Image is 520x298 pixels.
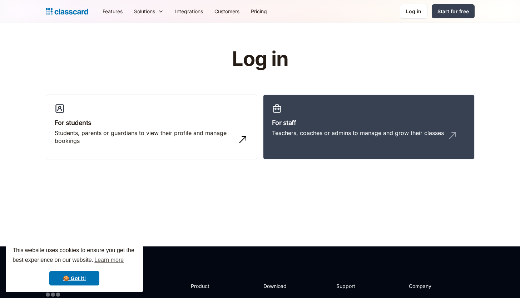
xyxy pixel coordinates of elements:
a: For staffTeachers, coaches or admins to manage and grow their classes [263,95,475,160]
div: cookieconsent [6,239,143,292]
div: Log in [406,8,421,15]
h2: Product [191,282,229,290]
div: Start for free [437,8,469,15]
h3: For staff [272,118,466,128]
a: Features [97,3,128,19]
h2: Company [409,282,456,290]
a: Start for free [432,4,475,18]
div: Solutions [134,8,155,15]
a: Pricing [245,3,273,19]
h3: For students [55,118,248,128]
a: Integrations [169,3,209,19]
h2: Download [263,282,293,290]
a: Log in [400,4,427,19]
a: home [46,6,88,16]
div: Solutions [128,3,169,19]
span: This website uses cookies to ensure you get the best experience on our website. [13,246,136,265]
div: Students, parents or guardians to view their profile and manage bookings [55,129,234,145]
h2: Support [336,282,365,290]
a: learn more about cookies [93,255,125,265]
a: Customers [209,3,245,19]
div: Teachers, coaches or admins to manage and grow their classes [272,129,444,137]
a: For studentsStudents, parents or guardians to view their profile and manage bookings [46,95,257,160]
h1: Log in [147,48,373,70]
a: dismiss cookie message [49,271,99,285]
